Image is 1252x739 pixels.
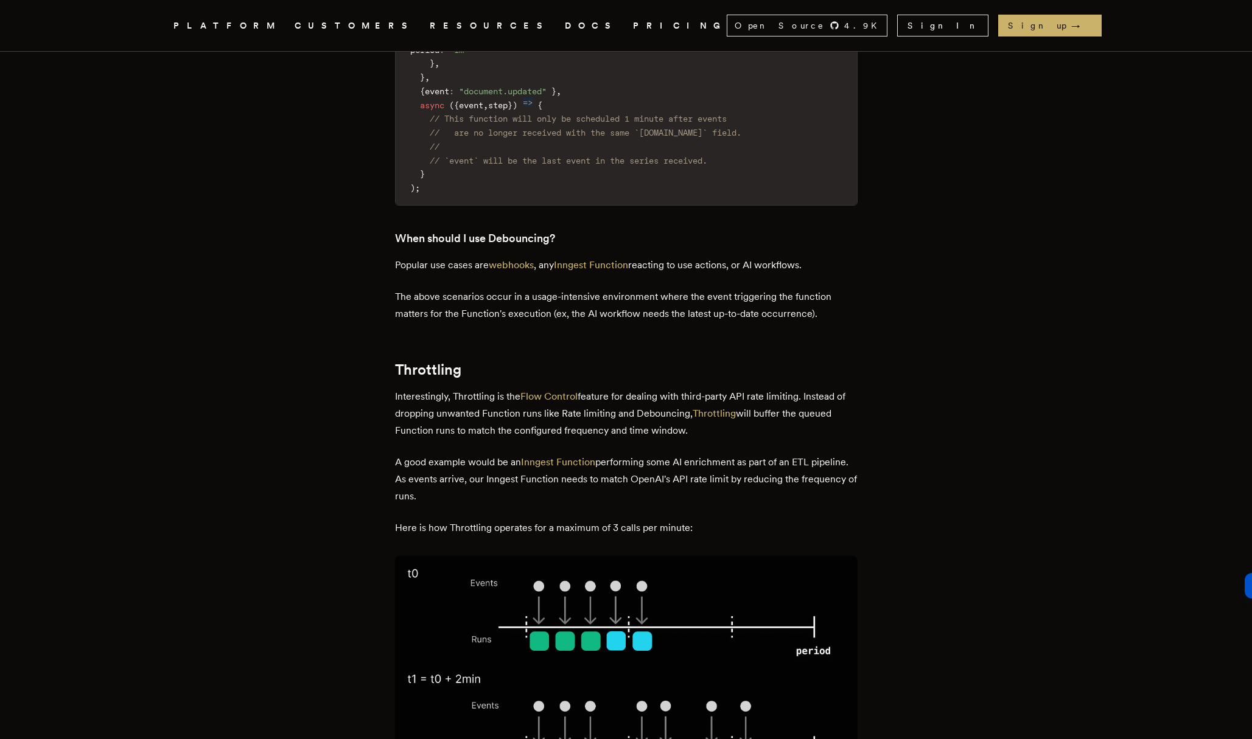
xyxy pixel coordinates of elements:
[693,408,736,419] a: Throttling
[410,45,439,55] span: period
[435,58,439,68] span: ,
[395,230,858,247] h3: When should I use Debouncing?
[430,114,727,123] span: // This function will only be scheduled 1 minute after events
[420,86,425,96] span: {
[173,18,280,33] button: PLATFORM
[395,454,858,505] p: A good example would be an performing some AI enrichment as part of an ETL pipeline. As events ar...
[449,45,469,55] span: "1m"
[420,72,425,82] span: }
[449,86,454,96] span: :
[551,86,556,96] span: }
[520,390,578,402] a: Flow Control
[508,100,512,110] span: }
[295,18,415,33] a: CUSTOMERS
[415,183,420,193] span: ;
[395,361,858,378] h2: Throttling
[489,259,534,271] a: webhooks
[554,259,628,271] a: Inngest Function
[521,456,595,468] a: Inngest Function
[454,100,459,110] span: {
[425,72,430,82] span: ,
[430,18,550,33] button: RESOURCES
[633,18,727,33] a: PRICING
[537,100,542,110] span: {
[523,97,533,107] span: =>
[998,15,1102,36] a: Sign up
[430,58,435,68] span: }
[430,142,439,151] span: //
[1071,19,1092,32] span: →
[844,19,884,32] span: 4.9 K
[483,100,488,110] span: ,
[430,156,707,165] span: // `event` will be the last event in the series received.
[512,100,517,110] span: )
[735,19,825,32] span: Open Source
[459,100,483,110] span: event
[897,15,988,36] a: Sign In
[395,288,858,322] p: The above scenarios occur in a usage-intensive environment where the event triggering the functio...
[556,86,561,96] span: ,
[439,45,444,55] span: :
[488,100,508,110] span: step
[420,100,444,110] span: async
[459,86,547,96] span: "document.updated"
[449,100,454,110] span: (
[395,388,858,439] p: Interestingly, Throttling is the feature for dealing with third-party API rate limiting. Instead ...
[395,519,858,536] p: Here is how Throttling operates for a maximum of 3 calls per minute:
[430,128,741,137] span: // are no longer received with the same `[DOMAIN_NAME]` field.
[395,257,858,274] p: Popular use cases are , any reacting to use actions, or AI workflows.
[425,86,449,96] span: event
[410,183,415,193] span: )
[420,169,425,179] span: }
[565,18,618,33] a: DOCS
